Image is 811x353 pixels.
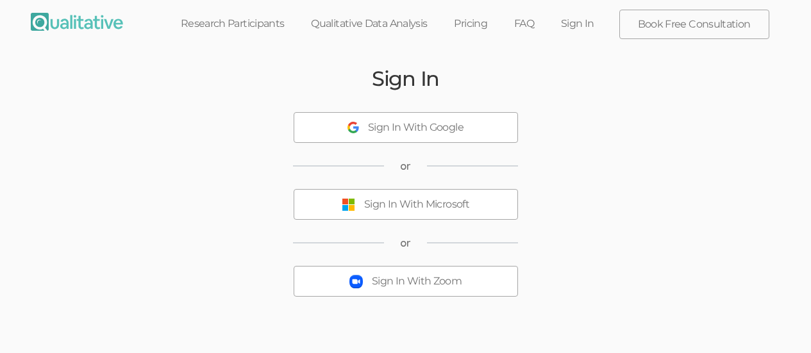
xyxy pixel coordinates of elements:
div: Sign In With Microsoft [364,197,469,212]
div: Sign In With Google [368,120,464,135]
img: Sign In With Zoom [349,275,363,288]
img: Sign In With Google [347,122,359,133]
a: Research Participants [167,10,298,38]
a: FAQ [501,10,548,38]
a: Pricing [440,10,501,38]
button: Sign In With Microsoft [294,189,518,220]
button: Sign In With Zoom [294,266,518,297]
span: or [400,159,411,174]
a: Qualitative Data Analysis [297,10,440,38]
img: Qualitative [31,13,123,31]
img: Sign In With Microsoft [342,198,355,211]
a: Sign In [548,10,608,38]
h2: Sign In [372,67,439,90]
a: Book Free Consultation [620,10,769,38]
span: or [400,236,411,250]
div: Sign In With Zoom [372,274,462,289]
button: Sign In With Google [294,112,518,143]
